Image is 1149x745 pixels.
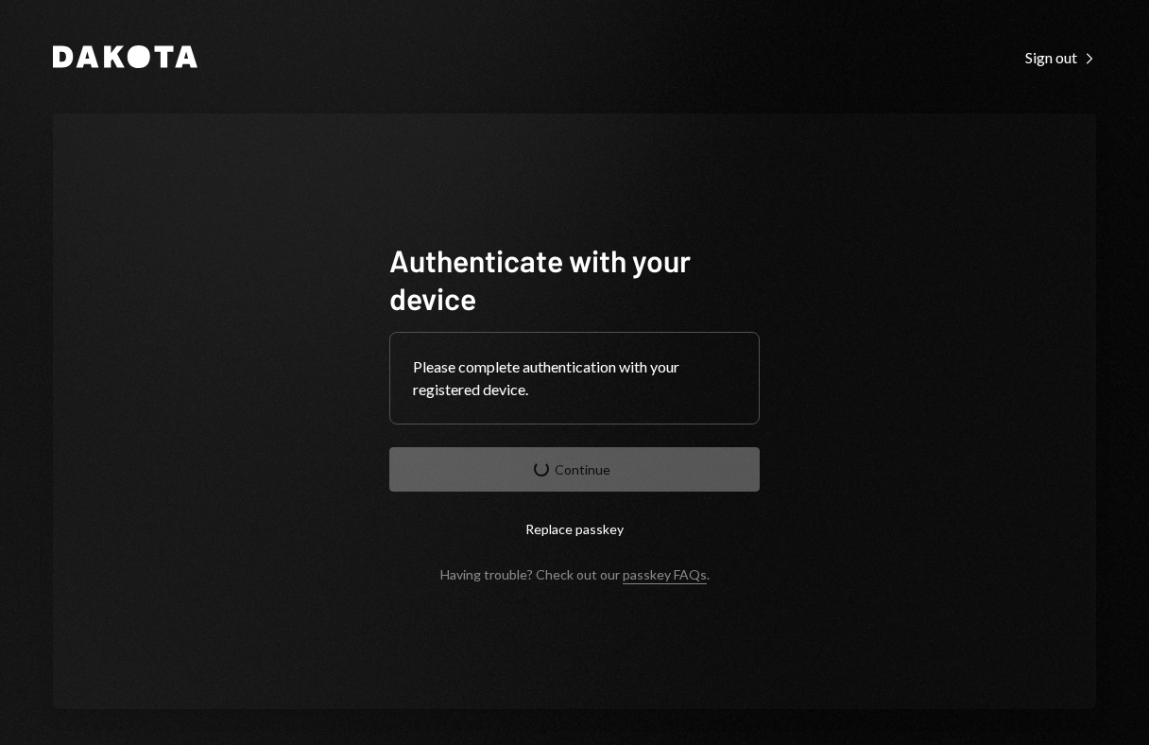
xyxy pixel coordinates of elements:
a: Sign out [1025,46,1096,67]
div: Having trouble? Check out our . [440,566,710,582]
h1: Authenticate with your device [389,241,760,317]
button: Replace passkey [389,507,760,551]
div: Sign out [1025,48,1096,67]
div: Please complete authentication with your registered device. [413,355,736,401]
a: passkey FAQs [623,566,707,584]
